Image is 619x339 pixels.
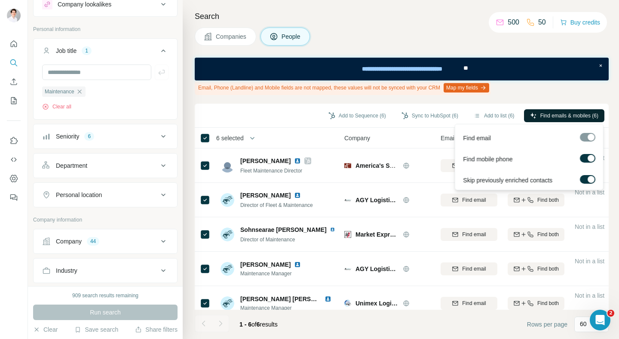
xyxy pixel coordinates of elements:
button: Job title1 [34,40,177,65]
span: Skip previously enriched contacts [463,176,552,185]
button: Quick start [7,36,21,52]
img: Avatar [221,228,234,241]
p: 60 [580,320,587,328]
img: Avatar [221,159,234,173]
button: Clear all [42,103,71,111]
button: Map my fields [444,83,489,92]
button: Dashboard [7,171,21,186]
span: America's Service Line [355,162,421,169]
span: Not in a list [575,258,604,265]
button: Find email [441,297,497,310]
span: [PERSON_NAME] [240,157,291,165]
img: Logo of AGY Logistics USA [344,197,351,203]
span: Fleet Maintenance Director [240,168,302,174]
span: Find email [462,196,486,204]
span: Find both [537,231,559,238]
button: Use Surfe API [7,152,21,167]
button: Industry [34,260,177,281]
img: Logo of Unimex Logistics [344,300,351,307]
img: Avatar [221,296,234,310]
span: Find both [537,196,559,204]
span: 6 [257,321,260,328]
button: Add to Sequence (6) [322,109,392,122]
span: Find email [462,265,486,273]
span: of [251,321,257,328]
span: Find emails & mobiles (6) [540,112,598,120]
button: My lists [7,93,21,108]
span: Not in a list [575,223,604,230]
span: 1 - 6 [239,321,251,328]
span: Maintenance [45,88,74,96]
div: Email, Phone (Landline) and Mobile fields are not mapped, these values will not be synced with yo... [195,80,491,95]
img: Avatar [221,262,234,276]
div: Industry [56,266,77,275]
div: Job title [56,46,77,55]
button: Department [34,155,177,176]
span: Maintenance Manager [240,304,335,312]
p: 500 [508,17,519,28]
span: Find mobile phone [463,155,512,163]
span: Director of Fleet & Maintenance [240,202,313,208]
div: Department [56,161,87,170]
span: Email [441,134,456,142]
div: 1 [82,47,92,55]
img: LinkedIn logo [325,296,331,302]
div: Personal location [56,191,102,199]
span: Unimex Logistics [355,299,398,308]
span: Find both [537,299,559,307]
button: Buy credits [560,16,600,28]
span: Rows per page [527,320,567,329]
button: Clear [33,325,58,334]
span: Find email [462,299,486,307]
button: Find both [508,228,564,241]
img: Logo of America's Service Line [344,162,351,169]
button: Sync to HubSpot (6) [395,109,464,122]
img: LinkedIn logo [294,192,301,199]
button: Company44 [34,231,177,252]
button: Find email [441,262,497,275]
button: Find both [508,297,564,310]
iframe: Intercom live chat [590,310,610,330]
img: LinkedIn logo [294,261,301,268]
span: [PERSON_NAME] [PERSON_NAME] [240,296,343,302]
p: 50 [538,17,546,28]
span: [PERSON_NAME] [240,260,291,269]
div: Seniority [56,132,79,141]
p: Personal information [33,25,178,33]
span: [PERSON_NAME] [240,191,291,200]
button: Personal location [34,185,177,205]
button: Use Surfe on LinkedIn [7,133,21,148]
img: Avatar [221,193,234,207]
span: AGY Logistics [GEOGRAPHIC_DATA] [355,196,398,204]
button: Find email [441,194,497,206]
img: Logo of Market Express [344,231,351,238]
button: Add to list (6) [468,109,521,122]
button: Find email [441,159,497,172]
span: Find email [463,134,491,142]
span: Not in a list [575,292,604,299]
img: Avatar [7,9,21,22]
div: 44 [87,237,99,245]
button: Feedback [7,190,21,205]
button: Find both [508,262,564,275]
div: Company [56,237,82,246]
span: 6 selected [216,134,244,142]
span: Not in a list [575,189,604,196]
button: Find email [441,228,497,241]
span: Maintenance Manager [240,270,304,277]
span: results [239,321,278,328]
span: Find email [462,231,486,238]
button: Seniority6 [34,126,177,147]
span: Director of Maintenance [240,237,295,243]
img: LinkedIn logo [330,226,335,233]
button: Search [7,55,21,71]
span: Company [344,134,370,142]
span: Sohnsearae [PERSON_NAME] [240,225,327,234]
div: 909 search results remaining [72,292,138,299]
img: Logo of AGY Logistics USA [344,265,351,272]
h4: Search [195,10,609,22]
button: Enrich CSV [7,74,21,89]
button: Find both [508,194,564,206]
